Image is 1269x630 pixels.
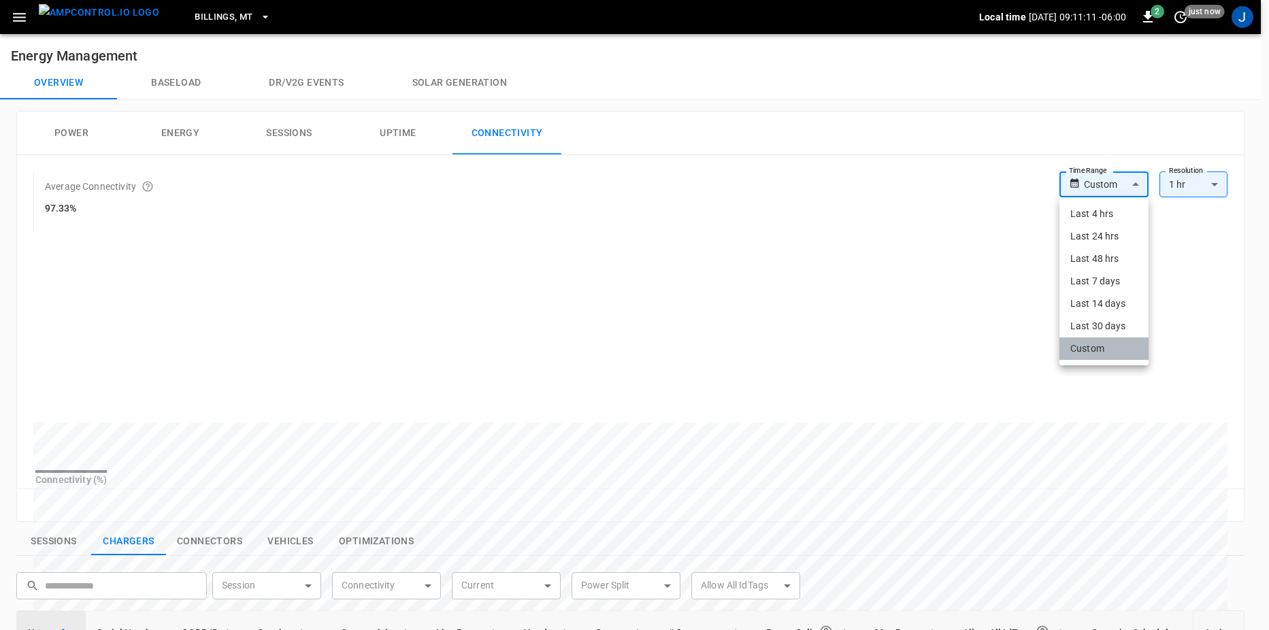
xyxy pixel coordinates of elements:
li: Custom [1059,337,1149,360]
li: Last 48 hrs [1059,248,1149,270]
li: Last 30 days [1059,315,1149,337]
li: Last 24 hrs [1059,225,1149,248]
li: Last 14 days [1059,293,1149,315]
li: Last 4 hrs [1059,203,1149,225]
li: Last 7 days [1059,270,1149,293]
